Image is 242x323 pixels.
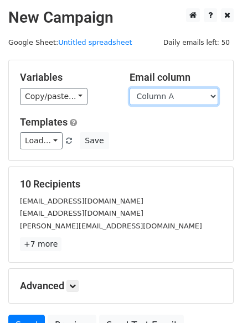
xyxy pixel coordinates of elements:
[20,71,113,84] h5: Variables
[80,132,109,149] button: Save
[187,270,242,323] iframe: Chat Widget
[58,38,132,46] a: Untitled spreadsheet
[8,8,234,27] h2: New Campaign
[130,71,223,84] h5: Email column
[20,116,68,128] a: Templates
[20,209,143,217] small: [EMAIL_ADDRESS][DOMAIN_NAME]
[20,197,143,205] small: [EMAIL_ADDRESS][DOMAIN_NAME]
[20,178,222,190] h5: 10 Recipients
[20,237,61,251] a: +7 more
[20,132,63,149] a: Load...
[159,37,234,49] span: Daily emails left: 50
[20,88,87,105] a: Copy/paste...
[20,280,222,292] h5: Advanced
[20,222,202,230] small: [PERSON_NAME][EMAIL_ADDRESS][DOMAIN_NAME]
[8,38,132,46] small: Google Sheet:
[159,38,234,46] a: Daily emails left: 50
